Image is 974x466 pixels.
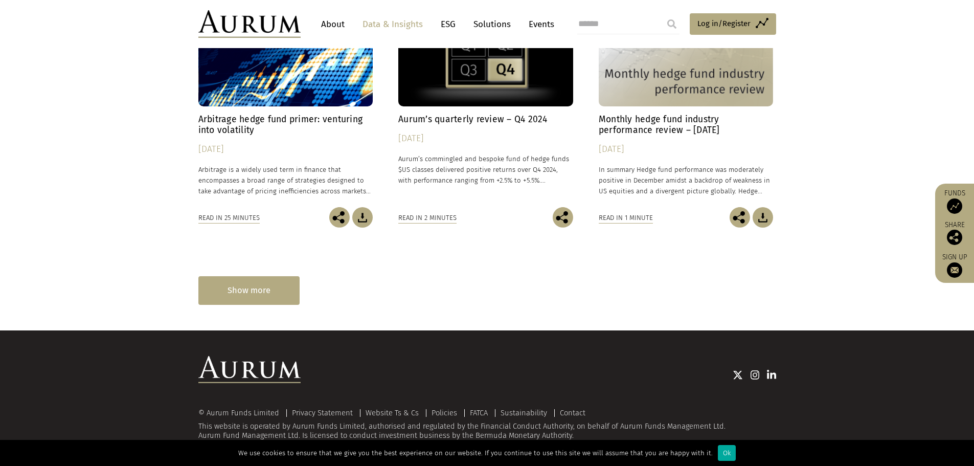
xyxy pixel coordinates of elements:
[599,212,653,224] div: Read in 1 minute
[753,207,773,228] img: Download Article
[947,230,962,245] img: Share this post
[751,370,760,380] img: Instagram icon
[553,207,573,228] img: Share this post
[733,370,743,380] img: Twitter icon
[940,253,969,278] a: Sign up
[501,408,547,417] a: Sustainability
[398,212,457,224] div: Read in 2 minutes
[366,408,419,417] a: Website Ts & Cs
[198,212,260,224] div: Read in 25 minutes
[198,164,373,196] p: Arbitrage is a widely used term in finance that encompasses a broad range of strategies designed ...
[198,114,373,136] h4: Arbitrage hedge fund primer: venturing into volatility
[198,409,284,417] div: © Aurum Funds Limited
[947,198,962,214] img: Access Funds
[730,207,750,228] img: Share this post
[198,409,776,440] div: This website is operated by Aurum Funds Limited, authorised and regulated by the Financial Conduc...
[398,131,573,146] div: [DATE]
[357,15,428,34] a: Data & Insights
[662,14,682,34] input: Submit
[432,408,457,417] a: Policies
[198,10,301,38] img: Aurum
[198,276,300,304] div: Show more
[316,15,350,34] a: About
[352,207,373,228] img: Download Article
[947,262,962,278] img: Sign up to our newsletter
[398,114,573,125] h4: Aurum’s quarterly review – Q4 2024
[599,164,774,196] p: In summary Hedge fund performance was moderately positive in December amidst a backdrop of weakne...
[599,142,774,157] div: [DATE]
[198,356,301,384] img: Aurum Logo
[292,408,353,417] a: Privacy Statement
[198,142,373,157] div: [DATE]
[524,15,554,34] a: Events
[940,189,969,214] a: Funds
[468,15,516,34] a: Solutions
[329,207,350,228] img: Share this post
[599,114,774,136] h4: Monthly hedge fund industry performance review – [DATE]
[398,153,573,186] p: Aurum’s commingled and bespoke fund of hedge funds $US classes delivered positive returns over Q4...
[767,370,776,380] img: Linkedin icon
[718,445,736,461] div: Ok
[436,15,461,34] a: ESG
[940,221,969,245] div: Share
[470,408,488,417] a: FATCA
[690,13,776,35] a: Log in/Register
[560,408,585,417] a: Contact
[697,17,751,30] span: Log in/Register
